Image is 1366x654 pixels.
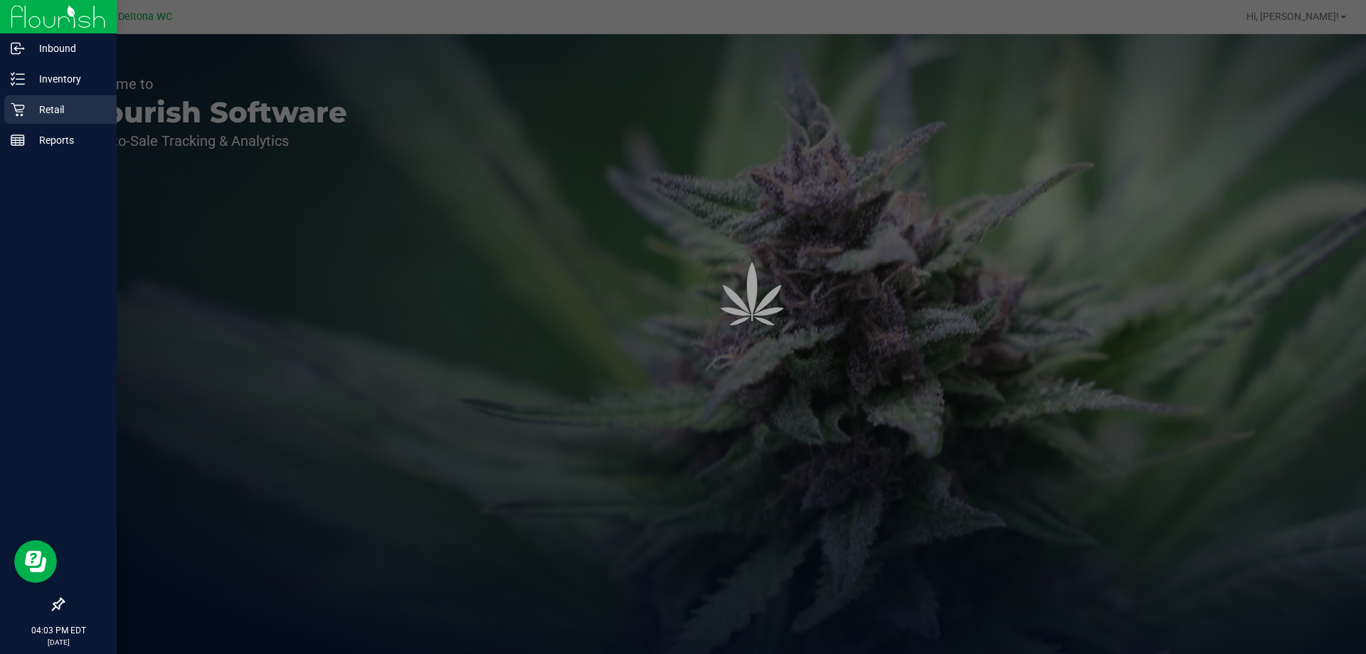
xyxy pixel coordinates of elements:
[25,132,110,149] p: Reports
[11,133,25,147] inline-svg: Reports
[14,540,57,583] iframe: Resource center
[11,41,25,56] inline-svg: Inbound
[11,102,25,117] inline-svg: Retail
[6,637,110,648] p: [DATE]
[25,40,110,57] p: Inbound
[11,72,25,86] inline-svg: Inventory
[25,101,110,118] p: Retail
[25,70,110,88] p: Inventory
[6,624,110,637] p: 04:03 PM EDT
